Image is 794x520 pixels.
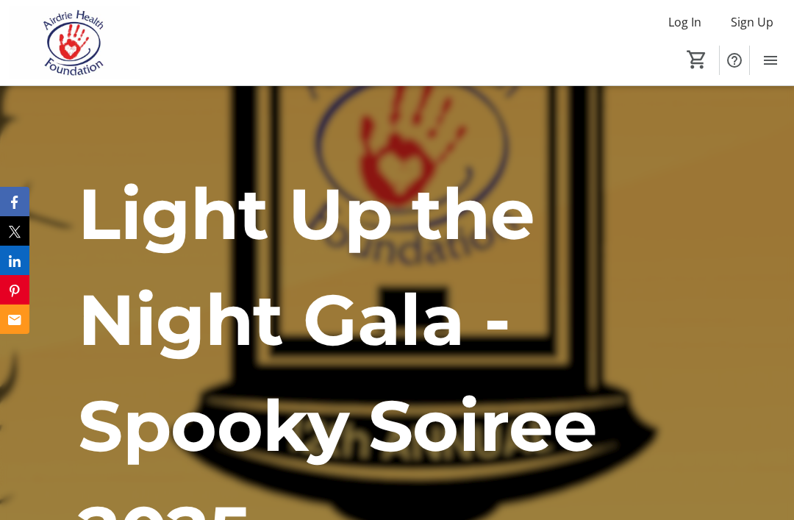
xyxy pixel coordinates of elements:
[9,6,140,79] img: Airdrie Health Foundation's Logo
[668,13,701,31] span: Log In
[720,46,749,75] button: Help
[756,46,785,75] button: Menu
[719,10,785,34] button: Sign Up
[731,13,773,31] span: Sign Up
[657,10,713,34] button: Log In
[684,46,710,73] button: Cart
